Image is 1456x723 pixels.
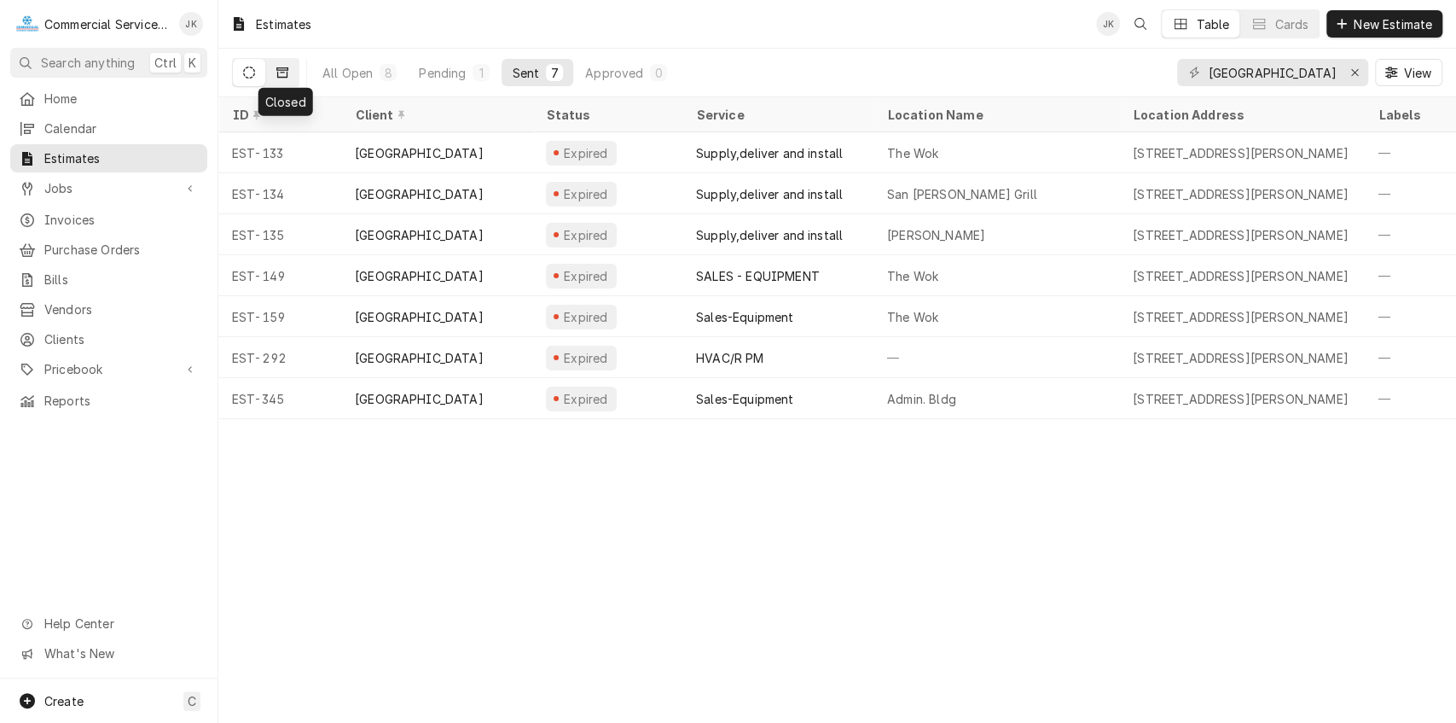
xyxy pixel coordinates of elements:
[696,390,793,408] div: Sales-Equipment
[218,132,341,173] div: EST-133
[15,12,39,36] div: C
[44,149,199,167] span: Estimates
[887,226,985,244] div: [PERSON_NAME]
[561,185,610,203] div: Expired
[355,106,515,124] div: Client
[10,144,207,172] a: Estimates
[189,54,196,72] span: K
[1133,308,1349,326] div: [STREET_ADDRESS][PERSON_NAME]
[10,85,207,113] a: Home
[1196,15,1229,33] div: Table
[44,330,199,348] span: Clients
[887,144,938,162] div: The Wok
[512,64,539,82] div: Sent
[561,390,610,408] div: Expired
[10,387,207,415] a: Reports
[1096,12,1120,36] div: JK
[10,174,207,202] a: Go to Jobs
[218,214,341,255] div: EST-135
[383,64,393,82] div: 8
[355,267,484,285] div: [GEOGRAPHIC_DATA]
[696,226,843,244] div: Supply,deliver and install
[696,267,820,285] div: SALES - EQUIPMENT
[355,226,484,244] div: [GEOGRAPHIC_DATA]
[10,609,207,638] a: Go to Help Center
[355,349,484,367] div: [GEOGRAPHIC_DATA]
[549,64,560,82] div: 7
[10,295,207,324] a: Vendors
[1133,349,1349,367] div: [STREET_ADDRESS][PERSON_NAME]
[696,106,856,124] div: Service
[1133,106,1348,124] div: Location Address
[10,265,207,294] a: Bills
[44,179,173,197] span: Jobs
[44,615,197,633] span: Help Center
[218,255,341,296] div: EST-149
[44,694,84,708] span: Create
[218,296,341,337] div: EST-159
[887,267,938,285] div: The Wok
[179,12,203,36] div: John Key's Avatar
[1208,59,1336,86] input: Keyword search
[188,692,196,710] span: C
[561,144,610,162] div: Expired
[1096,12,1120,36] div: John Key's Avatar
[10,639,207,668] a: Go to What's New
[355,185,484,203] div: [GEOGRAPHIC_DATA]
[44,300,199,318] span: Vendors
[696,308,793,326] div: Sales-Equipment
[653,64,664,82] div: 0
[887,185,1037,203] div: San [PERSON_NAME] Grill
[44,360,173,378] span: Pricebook
[1133,267,1349,285] div: [STREET_ADDRESS][PERSON_NAME]
[10,114,207,143] a: Calendar
[476,64,486,82] div: 1
[44,241,199,259] span: Purchase Orders
[44,271,199,289] span: Bills
[41,54,135,72] span: Search anything
[44,644,197,662] span: What's New
[15,12,39,36] div: Commercial Service Co.'s Avatar
[44,211,199,229] span: Invoices
[887,308,938,326] div: The Wok
[873,337,1119,378] div: —
[1400,64,1435,82] span: View
[887,390,956,408] div: Admin. Bldg
[154,54,177,72] span: Ctrl
[44,90,199,108] span: Home
[232,106,324,124] div: ID
[10,236,207,264] a: Purchase Orders
[258,88,313,116] div: Closed
[10,355,207,383] a: Go to Pricebook
[355,390,484,408] div: [GEOGRAPHIC_DATA]
[44,392,199,410] span: Reports
[887,106,1102,124] div: Location Name
[696,144,843,162] div: Supply,deliver and install
[1341,59,1368,86] button: Erase input
[218,337,341,378] div: EST-292
[561,308,610,326] div: Expired
[10,206,207,234] a: Invoices
[1133,185,1349,203] div: [STREET_ADDRESS][PERSON_NAME]
[561,267,610,285] div: Expired
[696,349,763,367] div: HVAC/R PM
[322,64,373,82] div: All Open
[218,378,341,419] div: EST-345
[1127,10,1154,38] button: Open search
[1133,390,1349,408] div: [STREET_ADDRESS][PERSON_NAME]
[546,106,665,124] div: Status
[585,64,643,82] div: Approved
[179,12,203,36] div: JK
[561,349,610,367] div: Expired
[1133,144,1349,162] div: [STREET_ADDRESS][PERSON_NAME]
[1326,10,1442,38] button: New Estimate
[1274,15,1308,33] div: Cards
[218,173,341,214] div: EST-134
[696,185,843,203] div: Supply,deliver and install
[1375,59,1442,86] button: View
[1350,15,1436,33] span: New Estimate
[1133,226,1349,244] div: [STREET_ADDRESS][PERSON_NAME]
[44,15,170,33] div: Commercial Service Co.
[10,325,207,353] a: Clients
[561,226,610,244] div: Expired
